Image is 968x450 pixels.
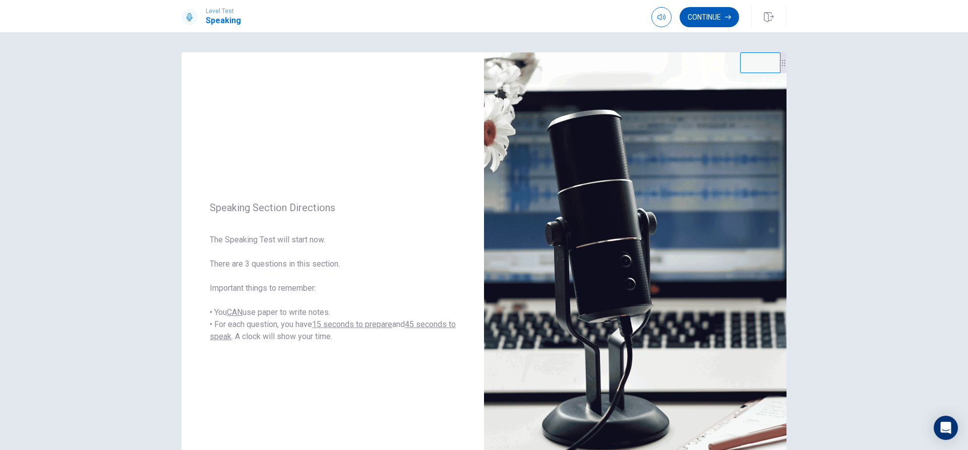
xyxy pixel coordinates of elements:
[312,319,392,329] u: 15 seconds to prepare
[227,307,243,317] u: CAN
[206,15,241,27] h1: Speaking
[210,202,456,214] span: Speaking Section Directions
[934,416,958,440] div: Open Intercom Messenger
[206,8,241,15] span: Level Test
[680,7,739,27] button: Continue
[210,234,456,343] span: The Speaking Test will start now. There are 3 questions in this section. Important things to reme...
